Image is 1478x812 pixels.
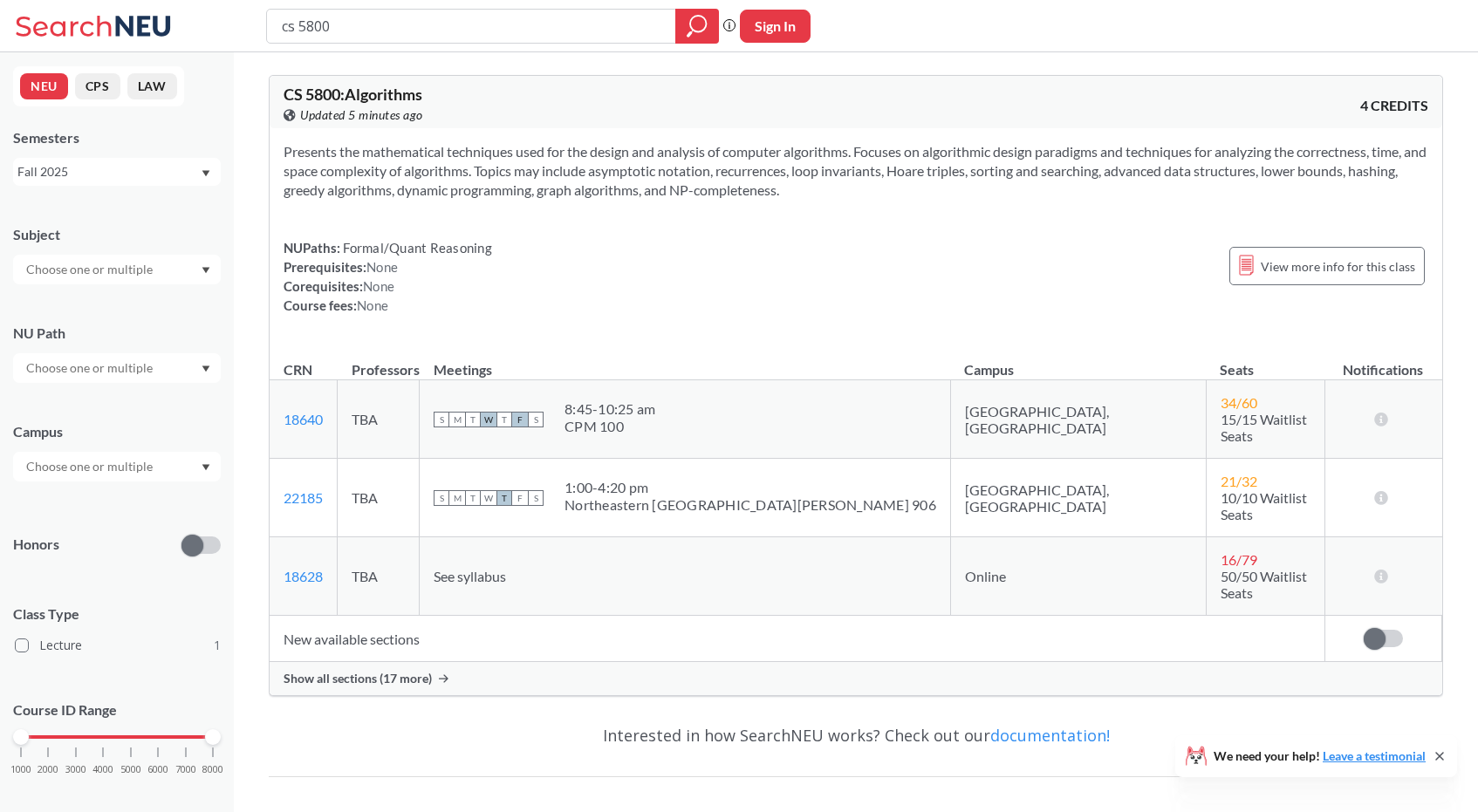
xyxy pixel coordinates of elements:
input: Choose one or multiple [17,259,164,280]
span: 4000 [92,765,113,774]
div: Fall 2025 [17,162,200,181]
td: [GEOGRAPHIC_DATA], [GEOGRAPHIC_DATA] [950,380,1206,459]
a: 18640 [284,411,323,427]
span: S [528,490,544,506]
td: TBA [338,380,420,459]
span: S [528,412,544,427]
th: Meetings [420,343,951,380]
button: Sign In [740,10,811,43]
span: CS 5800 : Algorithms [284,85,422,104]
div: Semesters [13,128,221,147]
a: Leave a testimonial [1323,748,1426,763]
input: Choose one or multiple [17,456,164,477]
div: 8:45 - 10:25 am [565,400,655,418]
div: Fall 2025Dropdown arrow [13,158,221,186]
span: 6000 [147,765,168,774]
span: 10/10 Waitlist Seats [1221,489,1307,522]
button: LAW [127,73,177,99]
th: Seats [1206,343,1324,380]
div: Dropdown arrow [13,255,221,284]
td: New available sections [270,616,1324,662]
div: Dropdown arrow [13,353,221,383]
span: T [465,412,481,427]
span: Updated 5 minutes ago [300,106,423,125]
span: 8000 [202,765,223,774]
td: TBA [338,459,420,537]
svg: Dropdown arrow [202,267,210,274]
div: Northeastern [GEOGRAPHIC_DATA][PERSON_NAME] 906 [565,496,936,514]
button: NEU [20,73,68,99]
a: documentation! [990,725,1110,746]
span: 2000 [38,765,58,774]
a: 18628 [284,568,323,584]
span: T [496,490,512,506]
span: W [481,490,496,506]
p: Course ID Range [13,700,221,720]
span: Show all sections (17 more) [284,671,432,686]
span: 7000 [175,765,196,774]
span: 5000 [120,765,141,774]
div: CPM 100 [565,418,655,435]
span: W [481,412,496,427]
div: Subject [13,225,221,244]
span: S [434,412,449,427]
span: See syllabus [434,568,506,584]
span: None [366,259,398,275]
span: S [434,490,449,506]
span: T [465,490,481,506]
span: 15/15 Waitlist Seats [1221,411,1307,444]
div: 1:00 - 4:20 pm [565,479,936,496]
button: CPS [75,73,120,99]
p: Honors [13,535,59,555]
th: Notifications [1324,343,1441,380]
section: Presents the mathematical techniques used for the design and analysis of computer algorithms. Foc... [284,142,1428,200]
span: M [449,412,465,427]
div: Show all sections (17 more) [270,662,1442,695]
span: None [357,297,388,313]
span: 3000 [65,765,86,774]
label: Lecture [15,634,221,657]
span: 34 / 60 [1221,394,1257,411]
span: View more info for this class [1261,256,1415,277]
div: magnifying glass [675,9,719,44]
div: NU Path [13,324,221,343]
div: Campus [13,422,221,441]
th: Campus [950,343,1206,380]
svg: Dropdown arrow [202,365,210,372]
svg: Dropdown arrow [202,464,210,471]
svg: Dropdown arrow [202,170,210,177]
span: F [512,412,528,427]
span: 50/50 Waitlist Seats [1221,568,1307,601]
span: M [449,490,465,506]
div: Dropdown arrow [13,452,221,481]
th: Professors [338,343,420,380]
td: TBA [338,537,420,616]
div: NUPaths: Prerequisites: Corequisites: Course fees: [284,238,492,315]
span: Class Type [13,604,221,624]
span: None [363,278,394,294]
span: 21 / 32 [1221,473,1257,489]
div: CRN [284,360,312,379]
a: 22185 [284,489,323,506]
span: Formal/Quant Reasoning [340,240,492,256]
div: Interested in how SearchNEU works? Check out our [269,710,1443,761]
span: 1 [214,636,221,655]
span: We need your help! [1214,750,1426,762]
span: 4 CREDITS [1360,96,1428,115]
input: Class, professor, course number, "phrase" [280,11,663,41]
svg: magnifying glass [687,14,708,38]
span: F [512,490,528,506]
span: T [496,412,512,427]
td: [GEOGRAPHIC_DATA], [GEOGRAPHIC_DATA] [950,459,1206,537]
span: 16 / 79 [1221,551,1257,568]
td: Online [950,537,1206,616]
span: 1000 [10,765,31,774]
input: Choose one or multiple [17,358,164,379]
